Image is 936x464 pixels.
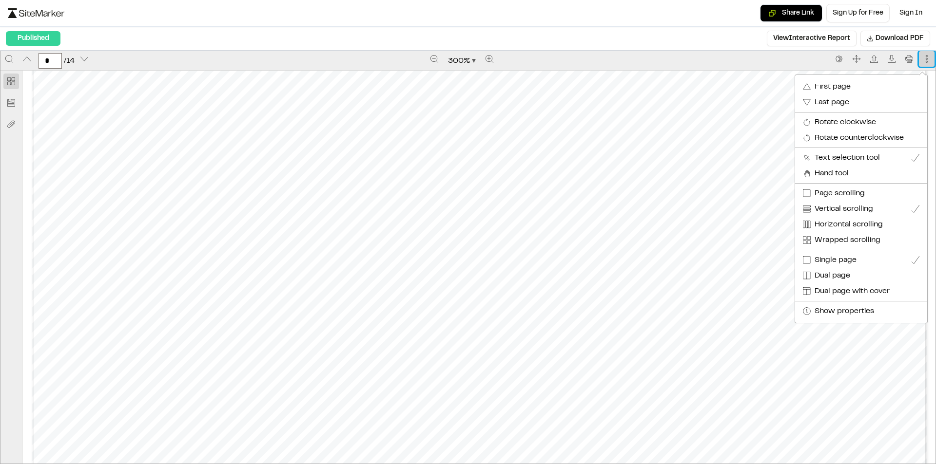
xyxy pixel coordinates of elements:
[894,4,928,22] a: Sign In
[815,132,919,144] div: Rotate counterclockwise
[815,167,919,179] div: Hand tool
[815,116,919,128] div: Rotate clockwise
[8,8,64,18] img: logo-black-rebrand.svg
[815,81,919,93] div: First page
[815,270,919,281] div: Dual page
[815,219,919,230] div: Horizontal scrolling
[826,4,890,22] a: Sign Up for Free
[815,305,919,317] div: Show properties
[815,187,919,199] div: Page scrolling
[815,152,912,164] div: Text selection tool
[815,96,919,108] div: Last page
[815,234,919,246] div: Wrapped scrolling
[815,203,912,215] div: Vertical scrolling
[815,254,912,266] div: Single page
[815,285,919,297] div: Dual page with cover
[760,4,822,22] button: Copy share link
